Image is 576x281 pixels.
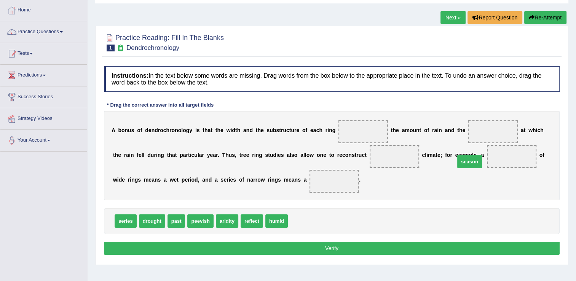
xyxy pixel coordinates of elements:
b: o [424,127,428,133]
b: s [158,177,161,183]
b: A [112,127,115,133]
b: a [292,177,295,183]
b: s [131,127,134,133]
b: d [155,127,158,133]
b: y [189,127,192,133]
b: e [122,177,125,183]
b: ; [440,152,442,158]
small: Dendrochronology [126,44,179,51]
b: m [428,152,432,158]
b: g [274,177,278,183]
b: i [426,152,428,158]
b: n [416,127,420,133]
b: o [302,127,306,133]
b: s [138,177,141,183]
b: a [481,152,484,158]
b: i [117,177,119,183]
b: e [474,152,477,158]
b: i [254,152,256,158]
b: t [175,152,177,158]
b: x [458,152,461,158]
b: r [169,127,171,133]
b: h [393,127,396,133]
b: e [246,152,249,158]
b: t [256,127,258,133]
b: h [459,127,463,133]
b: i [195,127,197,133]
a: Tests [0,43,87,62]
b: a [126,152,129,158]
b: u [229,152,232,158]
b: u [270,127,273,133]
b: o [137,127,140,133]
b: t [436,152,437,158]
b: o [294,152,298,158]
span: Drop target [338,120,388,143]
b: g [161,152,164,158]
b: n [329,127,332,133]
b: i [437,127,439,133]
b: g [135,177,138,183]
span: Drop target [310,170,359,193]
b: c [316,127,319,133]
b: d [249,127,253,133]
b: o [191,177,195,183]
b: c [286,127,289,133]
b: w [310,152,314,158]
b: d [145,127,148,133]
b: a [199,152,202,158]
b: l [142,152,143,158]
b: r [356,152,358,158]
b: , [235,152,236,158]
b: a [445,127,448,133]
b: o [172,127,175,133]
h2: Practice Reading: Fill In The Blanks [104,32,224,51]
b: m [144,177,148,183]
b: e [323,152,326,158]
b: i [327,127,329,133]
b: r [268,177,270,183]
b: e [185,177,188,183]
b: . [218,152,219,158]
b: r [154,152,156,158]
b: e [223,177,227,183]
b: r [255,177,257,183]
span: reflect [241,214,263,228]
b: r [241,152,243,158]
b: c [537,127,540,133]
b: a [434,127,437,133]
b: a [152,177,155,183]
b: u [194,152,198,158]
b: i [270,177,271,183]
b: i [230,127,232,133]
b: r [252,152,254,158]
b: o [183,127,186,133]
b: e [278,152,281,158]
b: e [310,127,313,133]
b: n [348,152,352,158]
b: o [121,127,125,133]
b: h [533,127,536,133]
b: s [232,152,235,158]
b: i [190,177,191,183]
b: t [355,152,357,158]
span: Drop target [487,145,536,168]
b: t [279,127,281,133]
b: u [359,152,362,158]
b: w [528,127,533,133]
b: r [253,177,255,183]
b: n [246,127,250,133]
b: i [130,177,131,183]
b: g [259,152,262,158]
b: a [250,177,253,183]
a: Practice Questions [0,21,87,40]
span: humid [265,214,288,228]
b: i [229,177,230,183]
b: w [113,177,117,183]
b: h [237,127,241,133]
b: a [313,127,316,133]
b: s [265,152,268,158]
b: a [215,177,218,183]
b: s [298,177,301,183]
b: i [190,152,191,158]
